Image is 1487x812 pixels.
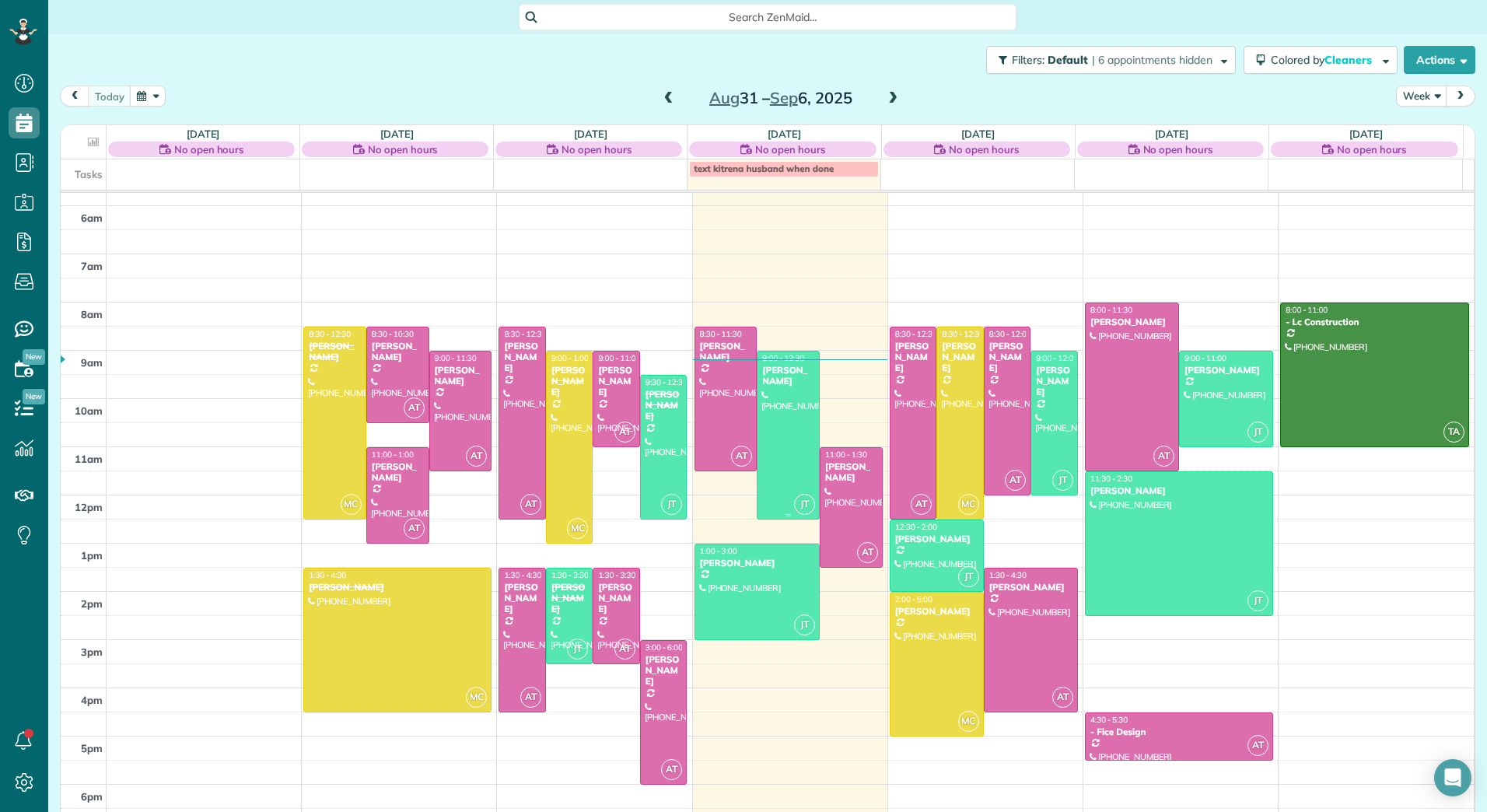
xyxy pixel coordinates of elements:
[645,654,683,688] div: [PERSON_NAME]
[794,614,815,635] span: JT
[949,142,1019,157] span: No open hours
[700,329,742,339] span: 8:30 - 11:30
[1090,474,1132,484] span: 11:30 - 2:30
[1090,305,1132,315] span: 8:00 - 11:30
[60,86,89,107] button: prev
[503,582,541,615] div: [PERSON_NAME]
[699,341,753,363] div: [PERSON_NAME]
[1349,128,1383,140] a: [DATE]
[368,142,438,157] span: No open hours
[81,694,103,706] span: 4pm
[986,46,1236,74] button: Filters: Default | 6 appointments hidden
[1247,735,1268,756] span: AT
[614,422,635,443] span: AT
[81,597,103,610] span: 2pm
[574,128,607,140] a: [DATE]
[700,546,737,556] span: 1:00 - 3:00
[371,341,425,363] div: [PERSON_NAME]
[895,594,932,604] span: 2:00 - 5:00
[1048,53,1089,67] span: Default
[989,570,1027,580] span: 1:30 - 4:30
[646,642,683,653] span: 3:00 - 6:00
[1035,365,1073,398] div: [PERSON_NAME]
[309,570,346,580] span: 1:30 - 4:30
[1090,317,1174,327] div: [PERSON_NAME]
[372,450,414,460] span: 11:00 - 1:00
[598,570,635,580] span: 1:30 - 3:30
[1052,470,1073,491] span: JT
[435,353,477,363] span: 9:00 - 11:30
[504,329,546,339] span: 8:30 - 12:30
[504,570,541,580] span: 1:30 - 4:30
[371,461,425,484] div: [PERSON_NAME]
[770,88,798,107] span: Sep
[911,494,932,515] span: AT
[961,128,995,140] a: [DATE]
[1247,422,1268,443] span: JT
[761,365,815,387] div: [PERSON_NAME]
[308,582,487,593] div: [PERSON_NAME]
[978,46,1236,74] a: Filters: Default | 6 appointments hidden
[768,128,801,140] a: [DATE]
[942,329,984,339] span: 8:30 - 12:30
[75,453,103,465] span: 11am
[895,522,937,532] span: 12:30 - 2:00
[23,349,45,365] span: New
[75,501,103,513] span: 12pm
[551,353,589,363] span: 9:00 - 1:00
[1247,590,1268,611] span: JT
[614,639,635,660] span: AT
[562,142,632,157] span: No open hours
[1184,353,1226,363] span: 9:00 - 11:00
[520,494,541,515] span: AT
[958,711,979,732] span: MC
[434,365,488,387] div: [PERSON_NAME]
[1184,365,1268,376] div: [PERSON_NAME]
[989,329,1031,339] span: 8:30 - 12:00
[81,356,103,369] span: 9am
[520,687,541,708] span: AT
[1396,86,1447,107] button: Week
[894,606,979,617] div: [PERSON_NAME]
[762,353,804,363] span: 9:00 - 12:30
[551,570,589,580] span: 1:30 - 3:30
[824,461,878,484] div: [PERSON_NAME]
[894,341,932,374] div: [PERSON_NAME]
[466,687,487,708] span: MC
[75,404,103,417] span: 10am
[1090,485,1268,496] div: [PERSON_NAME]
[1244,46,1398,74] button: Colored byCleaners
[794,494,815,515] span: JT
[404,518,425,539] span: AT
[81,308,103,320] span: 8am
[1446,86,1475,107] button: next
[1092,53,1212,67] span: | 6 appointments hidden
[988,341,1027,374] div: [PERSON_NAME]
[551,365,589,398] div: [PERSON_NAME]
[1052,687,1073,708] span: AT
[1271,53,1377,67] span: Colored by
[857,542,878,563] span: AT
[699,558,815,569] div: [PERSON_NAME]
[174,142,244,157] span: No open hours
[988,582,1073,593] div: [PERSON_NAME]
[1285,317,1464,327] div: - Lc Construction
[1153,446,1174,467] span: AT
[1155,128,1188,140] a: [DATE]
[1286,305,1328,315] span: 8:00 - 11:00
[1443,422,1464,443] span: TA
[1090,715,1128,725] span: 4:30 - 5:30
[894,534,979,544] div: [PERSON_NAME]
[597,365,635,398] div: [PERSON_NAME]
[309,329,351,339] span: 8:30 - 12:30
[825,450,867,460] span: 11:00 - 1:30
[308,341,362,363] div: [PERSON_NAME]
[694,163,834,174] span: text kitrena husband when done
[1036,353,1078,363] span: 9:00 - 12:00
[1404,46,1475,74] button: Actions
[661,759,682,780] span: AT
[23,389,45,404] span: New
[1012,53,1044,67] span: Filters:
[567,639,588,660] span: JT
[88,86,131,107] button: today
